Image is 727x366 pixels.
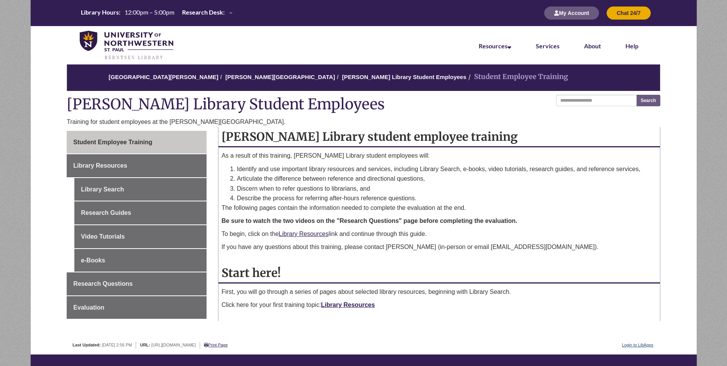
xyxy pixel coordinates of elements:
a: Library Resources [279,231,328,237]
h1: [PERSON_NAME] Library Student Employees [67,95,660,115]
span: Research Questions [73,280,133,287]
li: Identify and use important library resources and services, including Library Search, e-books, vid... [237,164,657,174]
a: Print Page [204,343,228,347]
p: The following pages contain the information needed to complete the evaluation at the end. [222,203,657,213]
a: Video Tutorials [74,225,207,248]
p: As a result of this training, [PERSON_NAME] Library student employees will: [222,151,657,160]
span: – [229,8,233,16]
p: To begin, click on the link and continue through this guide. [222,229,657,239]
a: Research Questions [67,272,207,295]
span: Training for student employees at the [PERSON_NAME][GEOGRAPHIC_DATA]. [67,119,286,125]
a: Services [536,42,560,49]
th: Library Hours: [78,8,121,16]
span: Student Employee Training [73,139,152,145]
a: Resources [479,42,511,49]
img: UNWSP Library Logo [80,31,174,61]
a: [PERSON_NAME] Library Student Employees [342,74,466,80]
a: [GEOGRAPHIC_DATA][PERSON_NAME] [109,74,218,80]
a: My Account [544,10,599,16]
a: Research Guides [74,201,207,224]
a: Library Resources [67,154,207,177]
a: Evaluation [67,296,207,319]
div: Guide Pages [67,131,207,319]
span: 12:00pm – 5:00pm [125,8,174,16]
button: Search [637,95,660,106]
button: My Account [544,7,599,20]
span: [URL][DOMAIN_NAME] [151,343,196,347]
i: Print Page [204,343,208,347]
a: [PERSON_NAME][GEOGRAPHIC_DATA] [225,74,335,80]
a: e-Books [74,249,207,272]
a: Hours Today [78,8,236,18]
strong: Be sure to watch the two videos on the "Research Questions" page before completing the evaluation. [222,218,517,224]
a: Chat 24/7 [607,10,650,16]
button: Chat 24/7 [607,7,650,20]
a: Library Resources [321,302,375,308]
li: Describe the process for referring after-hours reference questions. [237,193,657,203]
p: If you have any questions about this training, please contact [PERSON_NAME] (in-person or email [... [222,242,657,252]
li: Student Employee Training [466,71,568,82]
a: Student Employee Training [67,131,207,154]
a: Help [625,42,638,49]
span: [DATE] 2:56 PM [102,343,132,347]
a: Login to LibApps [622,343,653,347]
a: About [584,42,601,49]
span: Evaluation [73,304,104,311]
span: URL: [140,343,150,347]
span: Library Resources [73,162,127,169]
span: Last Updated: [72,343,100,347]
li: Articulate the difference between reference and directional questions, [237,174,657,184]
li: Discern when to refer questions to librarians, and [237,184,657,194]
th: Research Desk: [179,8,226,16]
p: Click here for your first training topic: [222,300,657,310]
nav: breadcrumb [67,64,660,91]
h2: [PERSON_NAME] Library student employee training [218,127,660,147]
a: Library Search [74,178,207,201]
p: First, you will go through a series of pages about selected library resources, beginning with Lib... [222,287,657,297]
h2: Start here! [218,263,660,284]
